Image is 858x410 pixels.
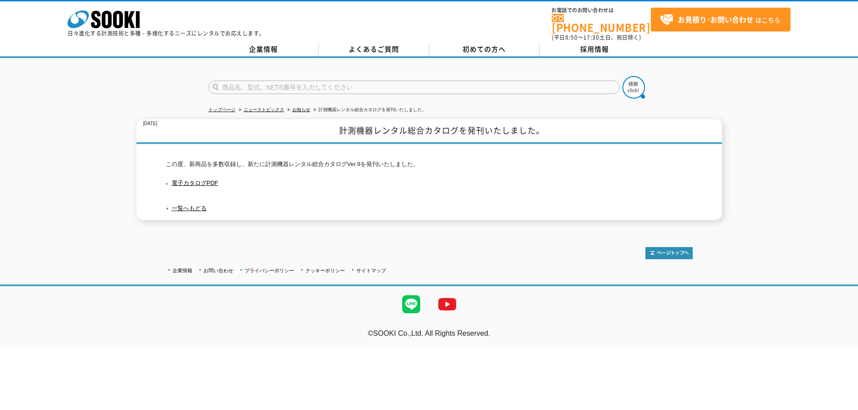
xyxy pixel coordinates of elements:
[552,14,651,32] a: [PHONE_NUMBER]
[552,8,651,13] span: お電話でのお問い合わせは
[245,268,294,273] a: プライバシーポリシー
[166,180,218,186] a: 電子カタログPDF
[429,286,465,322] img: YouTube
[678,14,754,25] strong: お見積り･お問い合わせ
[312,105,427,115] li: 計測機器レンタル総合カタログを発刊いたしました。
[305,268,345,273] a: クッキーポリシー
[645,247,693,259] img: トップページへ
[209,107,236,112] a: トップページ
[823,339,858,347] a: テストMail
[68,31,265,36] p: 日々進化する計測技術と多種・多様化するニーズにレンタルでお応えします。
[540,43,650,56] a: 採用情報
[136,119,722,144] h1: 計測機器レンタル総合カタログを発刊いたしました。
[209,81,620,94] input: 商品名、型式、NETIS番号を入力してください
[622,76,645,99] img: btn_search.png
[463,44,506,54] span: 初めての方へ
[552,33,641,41] span: (平日 ～ 土日、祝日除く)
[143,119,157,129] p: [DATE]
[660,13,781,27] span: はこちら
[166,160,693,169] p: この度、新商品を多数収録し、新たに計測機器レンタル総合カタログVer.9を発刊いたしました。
[319,43,429,56] a: よくあるご質問
[651,8,790,32] a: お見積り･お問い合わせはこちら
[292,107,310,112] a: お知らせ
[209,43,319,56] a: 企業情報
[565,33,578,41] span: 8:50
[356,268,386,273] a: サイトマップ
[204,268,233,273] a: お問い合わせ
[244,107,284,112] a: ニューストピックス
[583,33,599,41] span: 17:30
[393,286,429,322] img: LINE
[173,268,192,273] a: 企業情報
[429,43,540,56] a: 初めての方へ
[172,205,207,212] a: 一覧へもどる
